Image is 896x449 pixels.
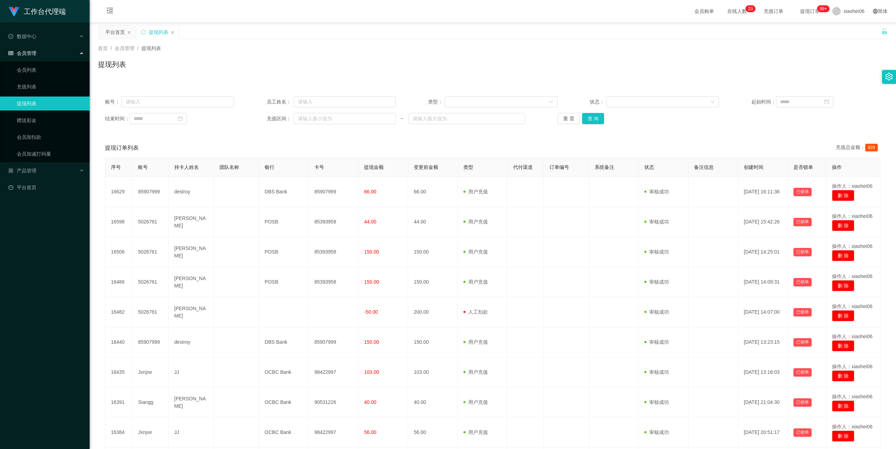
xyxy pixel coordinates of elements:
[149,26,168,39] div: 提现列表
[309,357,358,387] td: 98422997
[797,9,823,14] span: 提现订单
[174,164,199,170] span: 持卡人姓名
[408,237,458,267] td: 150.00
[169,387,214,418] td: [PERSON_NAME]
[644,369,669,375] span: 审核成功
[558,113,580,124] button: 重 置
[364,309,378,315] span: -50.00
[17,63,84,77] a: 会员列表
[132,207,168,237] td: 5026761
[463,339,488,345] span: 用户充值
[644,219,669,224] span: 审核成功
[463,189,488,194] span: 用户充值
[738,357,788,387] td: [DATE] 13:18:03
[132,177,168,207] td: 85907999
[644,249,669,255] span: 审核成功
[745,5,755,12] sup: 23
[408,297,458,327] td: 200.00
[364,164,384,170] span: 提现金额
[832,364,873,369] span: 操作人：xiaohei06
[408,387,458,418] td: 40.00
[694,164,714,170] span: 备注信息
[115,45,134,51] span: 会员管理
[463,249,488,255] span: 用户充值
[105,327,132,357] td: 16440
[513,164,533,170] span: 代付渠道
[738,418,788,448] td: [DATE] 20:51:17
[294,113,396,124] input: 请输入最小值为
[832,273,873,279] span: 操作人：xiaohei06
[267,115,294,122] span: 充值区间：
[738,177,788,207] td: [DATE] 16:11:36
[832,424,873,429] span: 操作人：xiaohei06
[105,387,132,418] td: 16391
[169,237,214,267] td: [PERSON_NAME]
[744,164,763,170] span: 创建时间
[748,5,750,12] p: 2
[364,279,379,285] span: 150.00
[832,220,854,231] button: 删 除
[644,164,654,170] span: 状态
[17,113,84,127] a: 赠送彩金
[105,237,132,267] td: 16506
[137,45,139,51] span: /
[832,304,873,309] span: 操作人：xiaohei06
[141,45,161,51] span: 提现列表
[294,96,396,107] input: 请输入
[463,429,488,435] span: 用户充值
[127,30,131,35] i: 图标: close
[259,177,309,207] td: DBS Bank
[750,5,753,12] p: 3
[314,164,324,170] span: 卡号
[832,280,854,291] button: 删 除
[364,429,376,435] span: 56.00
[793,188,812,196] button: 已锁单
[169,327,214,357] td: destroy
[259,357,309,387] td: OCBC Bank
[793,398,812,407] button: 已锁单
[408,207,458,237] td: 44.00
[364,369,379,375] span: 103.00
[364,219,376,224] span: 44.00
[463,309,488,315] span: 人工扣款
[8,50,36,56] span: 会员管理
[364,399,376,405] span: 40.00
[595,164,614,170] span: 系统备注
[793,368,812,377] button: 已锁单
[169,267,214,297] td: [PERSON_NAME]
[105,144,139,152] span: 提现订单列表
[259,387,309,418] td: OCBC Bank
[549,100,553,105] i: 图标: down
[463,399,488,405] span: 用户充值
[309,177,358,207] td: 85907999
[105,418,132,448] td: 16384
[644,429,669,435] span: 审核成功
[824,99,829,104] i: 图标: calendar
[259,327,309,357] td: DBS Bank
[170,30,175,35] i: 图标: close
[549,164,569,170] span: 订单编号
[8,34,36,39] span: 数据中心
[132,357,168,387] td: Jxnjxe
[817,5,829,12] sup: 945
[141,30,146,35] i: 图标: sync
[309,327,358,357] td: 85907999
[364,249,379,255] span: 150.00
[17,97,84,111] a: 提现列表
[793,308,812,316] button: 已锁单
[832,310,854,321] button: 删 除
[17,147,84,161] a: 会员加减打码量
[105,207,132,237] td: 16598
[259,237,309,267] td: POSB
[710,100,715,105] i: 图标: down
[751,98,776,106] span: 起始时间：
[832,340,854,351] button: 删 除
[738,237,788,267] td: [DATE] 14:25:01
[105,297,132,327] td: 16482
[364,189,376,194] span: 66.00
[105,357,132,387] td: 16435
[644,309,669,315] span: 审核成功
[793,218,812,226] button: 已锁单
[738,267,788,297] td: [DATE] 14:09:31
[169,297,214,327] td: [PERSON_NAME]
